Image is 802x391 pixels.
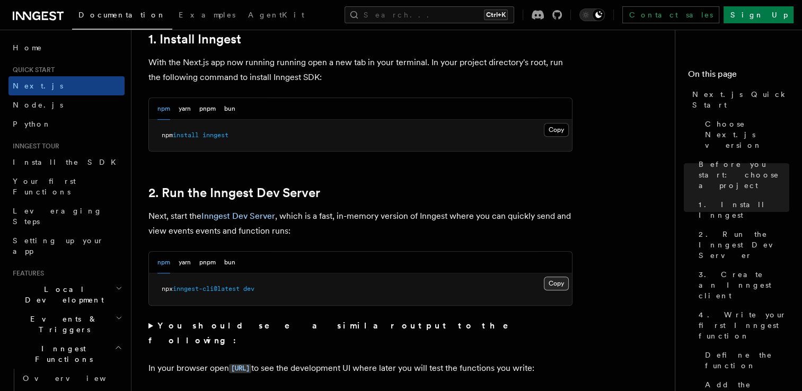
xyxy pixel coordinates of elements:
a: Next.js [8,76,125,95]
a: 1. Install Inngest [694,195,789,225]
button: Search...Ctrl+K [345,6,514,23]
a: Your first Functions [8,172,125,201]
a: 3. Create an Inngest client [694,265,789,305]
a: 4. Write your first Inngest function [694,305,789,345]
span: 4. Write your first Inngest function [699,309,789,341]
button: Copy [544,277,569,290]
span: Features [8,269,44,278]
a: Home [8,38,125,57]
a: Examples [172,3,242,29]
button: Local Development [8,280,125,309]
span: Events & Triggers [8,314,116,335]
a: Define the function [701,345,789,375]
span: dev [243,285,254,292]
button: bun [224,252,235,273]
span: 2. Run the Inngest Dev Server [699,229,789,261]
button: Copy [544,123,569,137]
kbd: Ctrl+K [484,10,508,20]
a: Inngest Dev Server [201,211,275,221]
code: [URL] [229,364,251,373]
button: Inngest Functions [8,339,125,369]
span: Your first Functions [13,177,76,196]
span: Node.js [13,101,63,109]
span: install [173,131,199,139]
span: Examples [179,11,235,19]
button: pnpm [199,98,216,120]
a: Choose Next.js version [701,114,789,155]
a: 2. Run the Inngest Dev Server [148,185,320,200]
a: 2. Run the Inngest Dev Server [694,225,789,265]
span: Install the SDK [13,158,122,166]
span: Local Development [8,284,116,305]
a: Documentation [72,3,172,30]
button: yarn [179,98,191,120]
a: Node.js [8,95,125,114]
span: Python [13,120,51,128]
a: Next.js Quick Start [688,85,789,114]
span: Overview [23,374,132,383]
a: Setting up your app [8,231,125,261]
a: AgentKit [242,3,311,29]
strong: You should see a similar output to the following: [148,321,523,345]
span: Define the function [705,350,789,371]
button: pnpm [199,252,216,273]
a: Overview [19,369,125,388]
h4: On this page [688,68,789,85]
span: Leveraging Steps [13,207,102,226]
span: Choose Next.js version [705,119,789,150]
a: Sign Up [724,6,794,23]
span: Inngest tour [8,142,59,150]
p: In your browser open to see the development UI where later you will test the functions you write: [148,361,572,376]
span: Quick start [8,66,55,74]
button: npm [157,98,170,120]
span: Next.js Quick Start [692,89,789,110]
p: With the Next.js app now running running open a new tab in your terminal. In your project directo... [148,55,572,85]
span: npm [162,131,173,139]
span: Before you start: choose a project [699,159,789,191]
a: Python [8,114,125,134]
span: npx [162,285,173,292]
span: AgentKit [248,11,304,19]
span: 3. Create an Inngest client [699,269,789,301]
button: Events & Triggers [8,309,125,339]
button: Toggle dark mode [579,8,605,21]
button: yarn [179,252,191,273]
span: Documentation [78,11,166,19]
a: Before you start: choose a project [694,155,789,195]
a: 1. Install Inngest [148,32,241,47]
a: [URL] [229,363,251,373]
button: npm [157,252,170,273]
span: Next.js [13,82,63,90]
span: Inngest Functions [8,343,114,365]
span: Setting up your app [13,236,104,255]
a: Contact sales [622,6,719,23]
summary: You should see a similar output to the following: [148,318,572,348]
span: Home [13,42,42,53]
button: bun [224,98,235,120]
a: Leveraging Steps [8,201,125,231]
a: Install the SDK [8,153,125,172]
span: 1. Install Inngest [699,199,789,220]
p: Next, start the , which is a fast, in-memory version of Inngest where you can quickly send and vi... [148,209,572,238]
span: inngest-cli@latest [173,285,240,292]
span: inngest [202,131,228,139]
